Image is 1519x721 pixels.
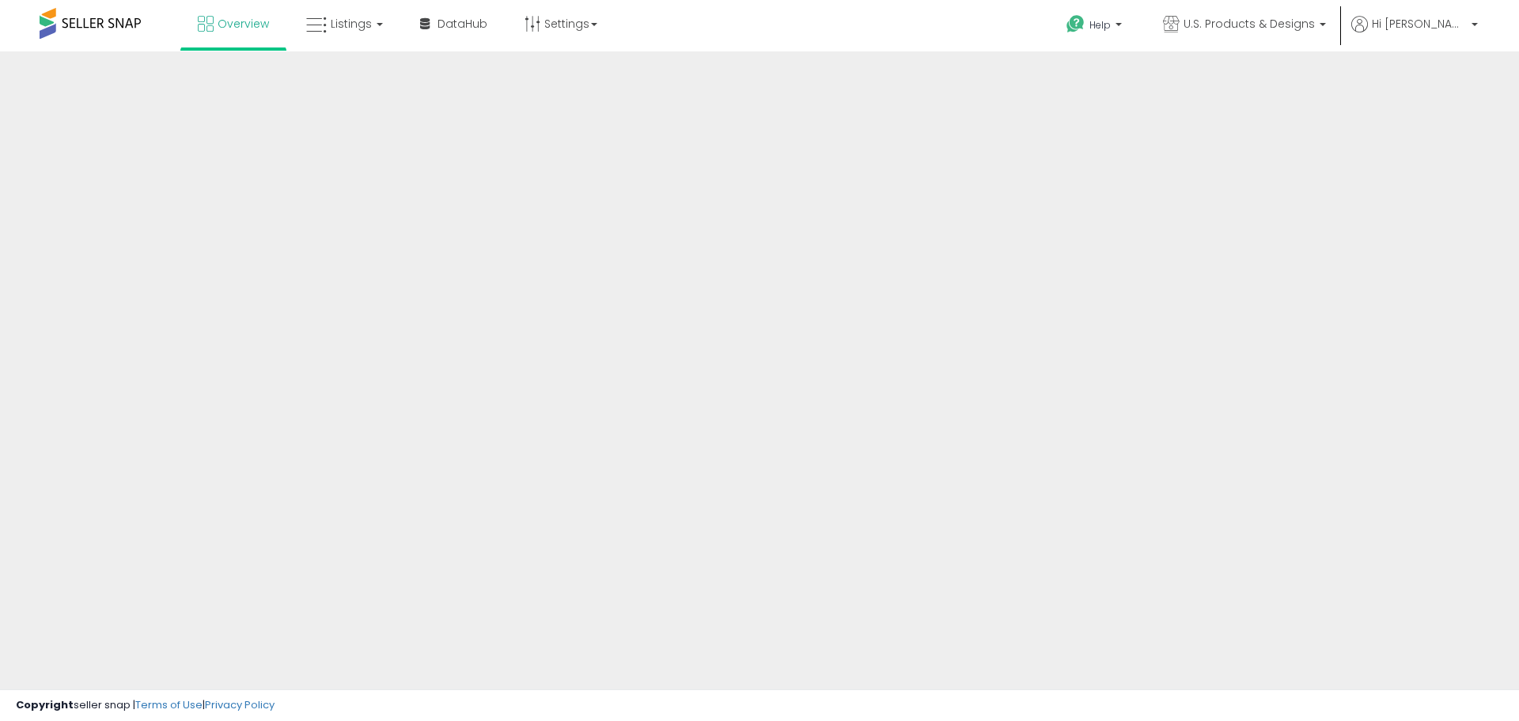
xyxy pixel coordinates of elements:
[135,697,203,712] a: Terms of Use
[331,16,372,32] span: Listings
[1351,16,1478,51] a: Hi [PERSON_NAME]
[1089,18,1111,32] span: Help
[218,16,269,32] span: Overview
[1184,16,1315,32] span: U.S. Products & Designs
[16,698,275,713] div: seller snap | |
[1066,14,1085,34] i: Get Help
[1372,16,1467,32] span: Hi [PERSON_NAME]
[438,16,487,32] span: DataHub
[1054,2,1138,51] a: Help
[16,697,74,712] strong: Copyright
[205,697,275,712] a: Privacy Policy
